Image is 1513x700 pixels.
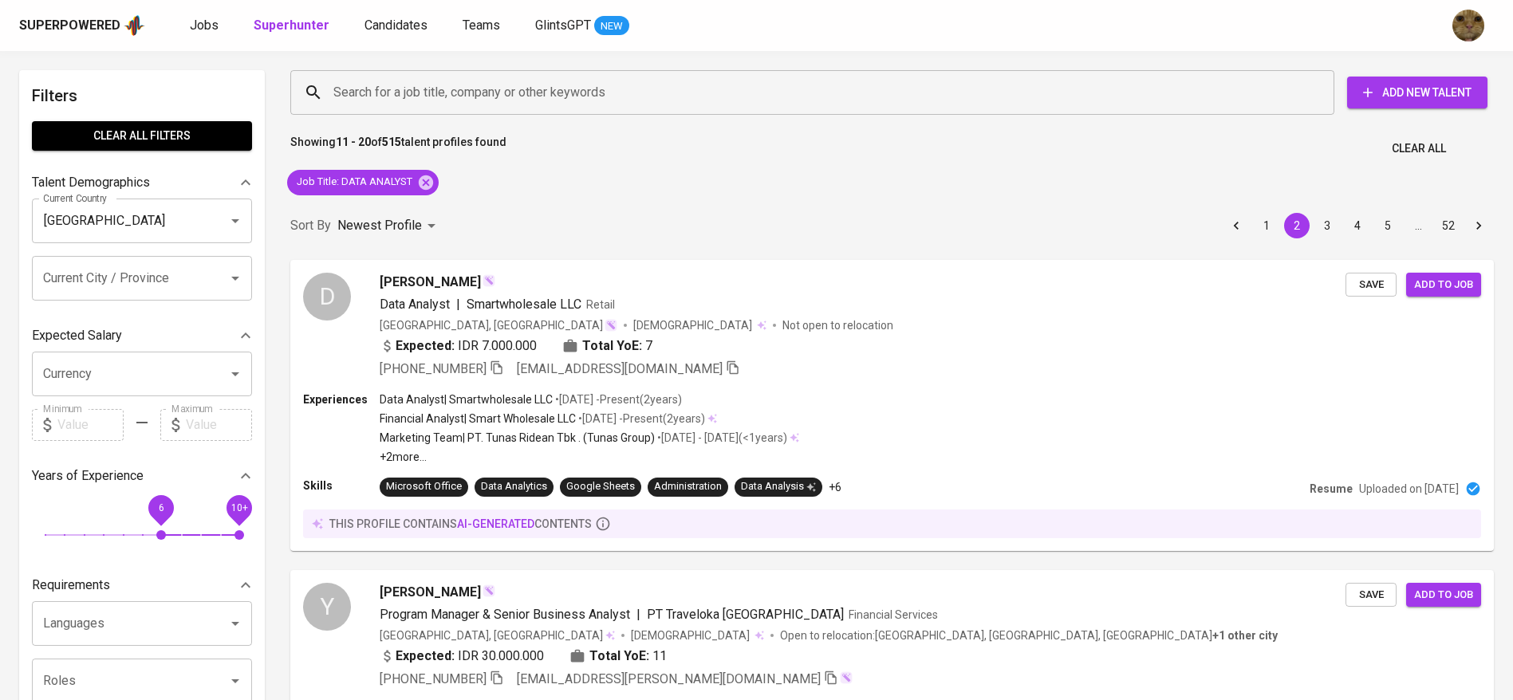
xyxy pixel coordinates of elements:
[186,409,252,441] input: Value
[380,317,617,333] div: [GEOGRAPHIC_DATA], [GEOGRAPHIC_DATA]
[57,409,124,441] input: Value
[1466,213,1491,238] button: Go to next page
[32,326,122,345] p: Expected Salary
[224,612,246,635] button: Open
[1212,629,1278,642] b: Bandung
[1284,213,1310,238] button: page 2
[467,297,581,312] span: Smartwholesale LLC
[463,16,503,36] a: Teams
[576,411,705,427] p: • [DATE] - Present ( 2 years )
[380,583,481,602] span: [PERSON_NAME]
[290,260,1494,551] a: D[PERSON_NAME]Data Analyst|Smartwholesale LLCRetail[GEOGRAPHIC_DATA], [GEOGRAPHIC_DATA][DEMOGRAPH...
[631,627,752,643] span: [DEMOGRAPHIC_DATA]
[1392,139,1446,159] span: Clear All
[1346,273,1397,297] button: Save
[336,136,371,148] b: 11 - 20
[32,121,252,151] button: Clear All filters
[1406,583,1481,608] button: Add to job
[303,391,380,407] p: Experiences
[1405,218,1431,234] div: …
[290,134,506,163] p: Showing of talent profiles found
[224,267,246,289] button: Open
[633,317,755,333] span: [DEMOGRAPHIC_DATA]
[645,336,652,356] span: 7
[594,18,629,34] span: NEW
[224,210,246,232] button: Open
[380,361,487,376] span: [PHONE_NUMBER]
[380,647,544,666] div: IDR 30.000.000
[782,317,893,333] p: Not open to relocation
[1310,481,1353,497] p: Resume
[380,297,450,312] span: Data Analyst
[380,607,630,622] span: Program Manager & Senior Business Analyst
[287,175,422,190] span: Job Title : DATA ANALYST
[849,608,938,621] span: Financial Services
[32,83,252,108] h6: Filters
[829,479,841,495] p: +6
[566,479,635,494] div: Google Sheets
[32,576,110,595] p: Requirements
[654,479,722,494] div: Administration
[1223,213,1249,238] button: Go to previous page
[224,670,246,692] button: Open
[840,671,853,684] img: magic_wand.svg
[230,501,247,513] span: 10+
[1359,481,1459,497] p: Uploaded on [DATE]
[380,430,655,446] p: Marketing Team | PT. Tunas Ridean Tbk . (Tunas Group)
[380,411,576,427] p: Financial Analyst | Smart Wholesale LLC
[386,479,462,494] div: Microsoft Office
[517,361,723,376] span: [EMAIL_ADDRESS][DOMAIN_NAME]
[1346,583,1397,608] button: Save
[303,273,351,321] div: D
[605,319,617,332] img: magic_wand.svg
[780,627,1278,643] p: Open to relocation : [GEOGRAPHIC_DATA], [GEOGRAPHIC_DATA], [GEOGRAPHIC_DATA]
[254,18,329,33] b: Superhunter
[1360,83,1475,103] span: Add New Talent
[45,126,239,146] span: Clear All filters
[303,583,351,631] div: Y
[1385,134,1452,163] button: Clear All
[1254,213,1279,238] button: Go to page 1
[1406,273,1481,297] button: Add to job
[32,460,252,492] div: Years of Experience
[159,501,164,513] span: 6
[254,16,333,36] a: Superhunter
[1452,10,1484,41] img: ec6c0910-f960-4a00-a8f8-c5744e41279e.jpg
[32,320,252,352] div: Expected Salary
[1375,213,1401,238] button: Go to page 5
[32,466,144,486] p: Years of Experience
[586,298,615,311] span: Retail
[1221,213,1494,238] nav: pagination navigation
[380,391,553,407] p: Data Analyst | Smartwholesale LLC
[32,569,252,601] div: Requirements
[396,647,455,666] b: Expected:
[647,607,844,622] span: PT Traveloka [GEOGRAPHIC_DATA]
[380,449,799,465] p: +2 more ...
[456,295,460,314] span: |
[483,584,495,597] img: magic_wand.svg
[652,647,667,666] span: 11
[481,479,547,494] div: Data Analytics
[287,170,439,195] div: Job Title: DATA ANALYST
[364,16,431,36] a: Candidates
[1347,77,1487,108] button: Add New Talent
[1353,586,1389,604] span: Save
[517,671,821,686] span: [EMAIL_ADDRESS][PERSON_NAME][DOMAIN_NAME]
[124,14,145,37] img: app logo
[19,17,120,35] div: Superpowered
[457,517,534,530] span: AI-generated
[582,336,642,356] b: Total YoE:
[364,18,428,33] span: Candidates
[589,647,649,666] b: Total YoE:
[380,627,615,643] div: [GEOGRAPHIC_DATA], [GEOGRAPHIC_DATA]
[553,391,682,407] p: • [DATE] - Present ( 2 years )
[1436,213,1461,238] button: Go to page 52
[190,16,222,36] a: Jobs
[382,136,401,148] b: 515
[224,363,246,385] button: Open
[483,274,495,287] img: magic_wand.svg
[32,167,252,199] div: Talent Demographics
[32,173,150,192] p: Talent Demographics
[396,336,455,356] b: Expected:
[636,605,640,624] span: |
